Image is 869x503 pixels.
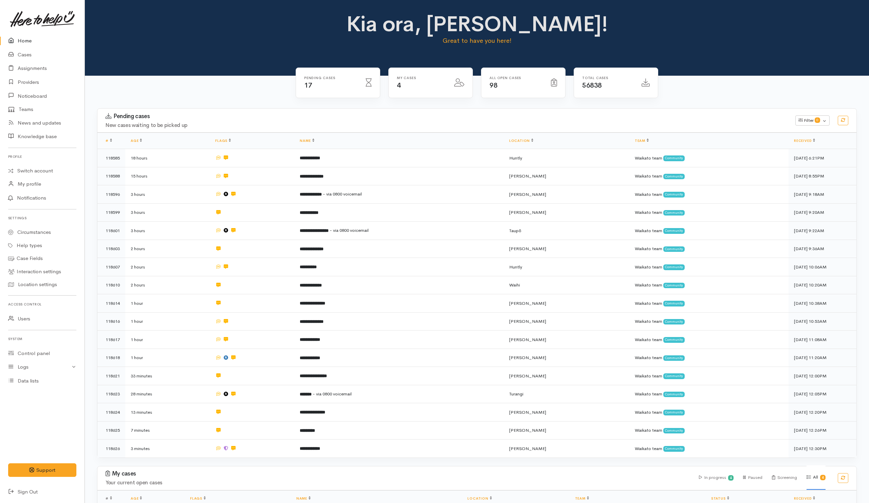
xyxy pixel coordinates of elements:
span: [PERSON_NAME] [509,246,546,251]
span: Community [663,355,685,361]
td: Waikato team [629,258,789,276]
td: 1 hour [125,349,210,367]
h6: System [8,334,76,343]
td: 118614 [97,294,125,313]
h6: Total cases [582,76,633,80]
h6: All Open cases [489,76,543,80]
a: Status [711,496,729,501]
td: [DATE] 11:08AM [789,331,856,349]
span: [PERSON_NAME] [509,318,546,324]
td: Waikato team [629,367,789,385]
a: Received [794,496,815,501]
td: Waikato team [629,403,789,422]
td: 33 minutes [125,367,210,385]
td: [DATE] 9:20AM [789,203,856,222]
span: # [106,496,112,501]
span: Community [663,283,685,288]
a: Name [296,496,311,501]
span: Community [663,264,685,270]
td: [DATE] 9:18AM [789,185,856,204]
a: Flags [190,496,206,501]
td: 118618 [97,349,125,367]
button: Filter0 [795,115,830,126]
td: 1 hour [125,312,210,331]
td: [DATE] 10:38AM [789,294,856,313]
a: Name [300,138,314,143]
td: 118617 [97,331,125,349]
span: [PERSON_NAME] [509,337,546,342]
h6: Access control [8,300,76,309]
h6: My cases [397,76,446,80]
td: 118623 [97,385,125,403]
span: [PERSON_NAME] [509,173,546,179]
td: [DATE] 10:53AM [789,312,856,331]
span: Community [663,192,685,197]
td: Waikato team [629,421,789,440]
h3: My cases [106,470,691,477]
h1: Kia ora, [PERSON_NAME]! [289,12,665,36]
td: 3 hours [125,203,210,222]
a: Team [635,138,649,143]
td: [DATE] 12:00PM [789,367,856,385]
div: Paused [743,466,762,490]
td: 15 hours [125,167,210,185]
td: 118601 [97,222,125,240]
h4: Your current open cases [106,480,691,486]
td: Waikato team [629,185,789,204]
span: [PERSON_NAME] [509,300,546,306]
a: Age [131,496,142,501]
span: [PERSON_NAME] [509,191,546,197]
span: 98 [489,81,497,90]
button: Support [8,463,76,477]
td: 118596 [97,185,125,204]
span: Community [663,428,685,433]
td: 28 minutes [125,385,210,403]
td: Waikato team [629,331,789,349]
h6: Settings [8,213,76,223]
td: Waikato team [629,240,789,258]
h6: Profile [8,152,76,161]
td: 118588 [97,167,125,185]
td: 118626 [97,440,125,458]
span: Community [663,246,685,252]
td: Waikato team [629,312,789,331]
td: 2 hours [125,258,210,276]
h3: Pending cases [106,113,787,120]
td: Waikato team [629,149,789,167]
td: [DATE] 12:05PM [789,385,856,403]
a: Flags [215,138,231,143]
td: [DATE] 9:36AM [789,240,856,258]
td: Waikato team [629,440,789,458]
span: [PERSON_NAME] [509,209,546,215]
td: [DATE] 6:21PM [789,149,856,167]
span: Community [663,228,685,234]
a: Location [509,138,533,143]
h6: Pending cases [304,76,357,80]
span: Community [663,392,685,397]
td: [DATE] 12:26PM [789,421,856,440]
td: Waikato team [629,167,789,185]
span: Turangi [509,391,523,397]
span: Community [663,319,685,324]
td: 118607 [97,258,125,276]
td: [DATE] 12:20PM [789,403,856,422]
b: 4 [730,476,732,480]
p: Great to have you here! [289,36,665,45]
td: [DATE] 10:20AM [789,276,856,294]
td: 118624 [97,403,125,422]
td: 118621 [97,367,125,385]
span: [PERSON_NAME] [509,446,546,451]
td: Waikato team [629,349,789,367]
div: All [807,465,826,490]
td: [DATE] 12:30PM [789,440,856,458]
span: Community [663,373,685,379]
td: 1 hour [125,331,210,349]
td: 1 hour [125,294,210,313]
td: Waikato team [629,294,789,313]
span: [PERSON_NAME] [509,409,546,415]
div: In progress [699,466,734,490]
td: Waikato team [629,385,789,403]
div: Screening [772,466,797,490]
a: Age [131,138,142,143]
td: [DATE] 8:55PM [789,167,856,185]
